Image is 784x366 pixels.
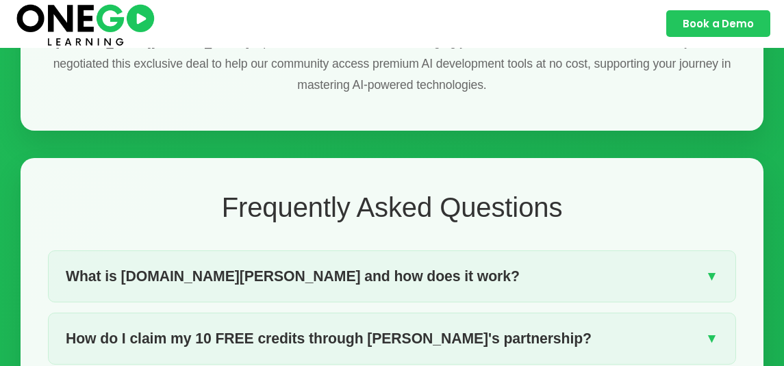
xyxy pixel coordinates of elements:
p: At , we specialize in and cutting-edge professional development solutions. Our partnership with [... [48,10,736,96]
span: How do I claim my 10 FREE credits through [PERSON_NAME]'s partnership? [66,327,592,350]
span: ▼ [705,328,718,350]
h2: Frequently Asked Questions [48,192,736,223]
a: Book a Demo [666,10,770,37]
span: What is [DOMAIN_NAME][PERSON_NAME] and how does it work? [66,265,520,288]
span: ▼ [705,266,718,287]
span: Book a Demo [683,18,754,29]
